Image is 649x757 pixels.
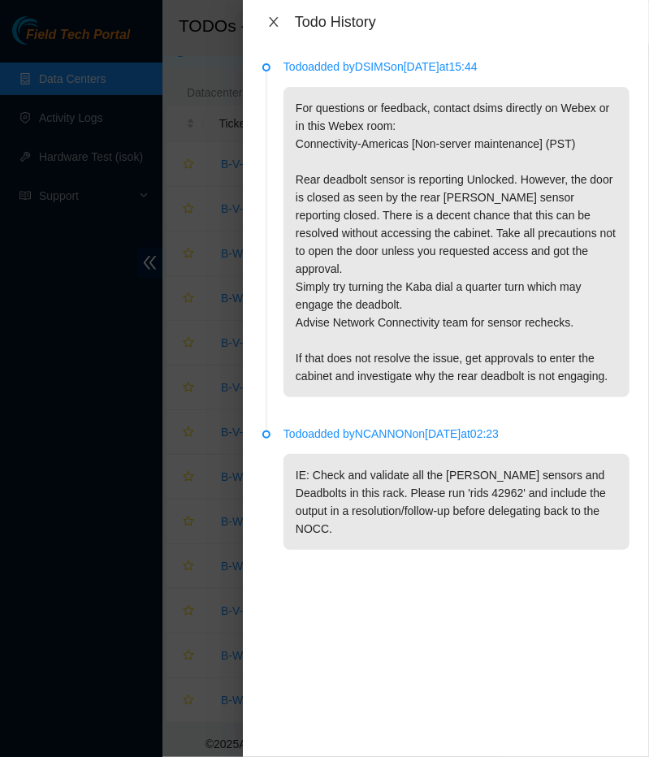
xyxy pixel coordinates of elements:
[283,425,630,443] p: Todo added by NCANNON on [DATE] at 02:23
[283,87,630,397] p: For questions or feedback, contact dsims directly on Webex or in this Webex room: Connectivity-Am...
[295,13,630,31] div: Todo History
[267,15,280,28] span: close
[283,454,630,550] p: IE: Check and validate all the [PERSON_NAME] sensors and Deadbolts in this rack. Please run 'rids...
[283,58,630,76] p: Todo added by DSIMS on [DATE] at 15:44
[262,15,285,30] button: Close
